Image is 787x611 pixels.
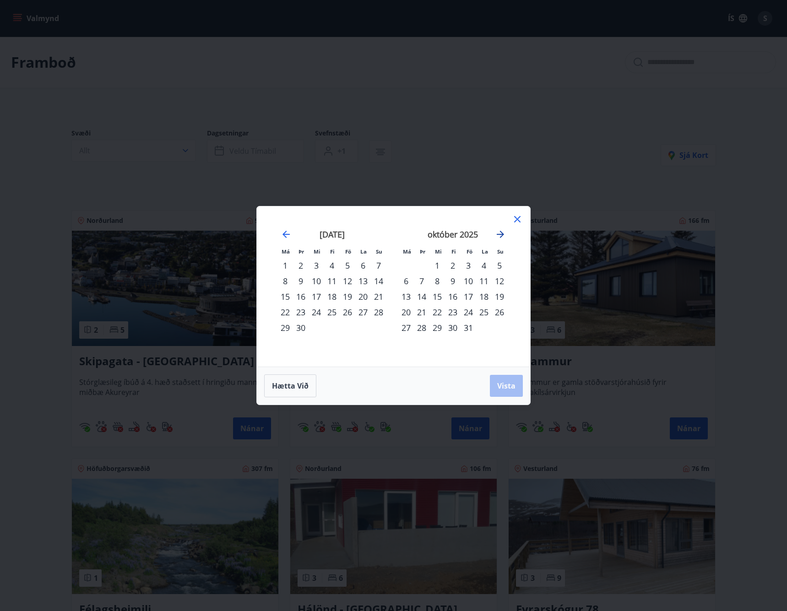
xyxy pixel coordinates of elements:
[355,289,371,304] div: 20
[492,273,507,289] td: Choose sunnudagur, 12. október 2025 as your check-in date. It’s available.
[340,273,355,289] div: 12
[428,229,478,240] strong: október 2025
[355,289,371,304] td: Choose laugardagur, 20. september 2025 as your check-in date. It’s available.
[324,289,340,304] div: 18
[451,248,456,255] small: Fi
[340,289,355,304] td: Choose föstudagur, 19. september 2025 as your check-in date. It’s available.
[376,248,382,255] small: Su
[371,304,386,320] div: 28
[414,289,429,304] td: Choose þriðjudagur, 14. október 2025 as your check-in date. It’s available.
[309,273,324,289] div: 10
[309,258,324,273] div: 3
[445,304,461,320] td: Choose fimmtudagur, 23. október 2025 as your check-in date. It’s available.
[340,258,355,273] div: 5
[467,248,472,255] small: Fö
[282,248,290,255] small: Má
[340,258,355,273] td: Choose föstudagur, 5. september 2025 as your check-in date. It’s available.
[476,258,492,273] div: 4
[293,289,309,304] td: Choose þriðjudagur, 16. september 2025 as your check-in date. It’s available.
[420,248,425,255] small: Þr
[414,273,429,289] td: Choose þriðjudagur, 7. október 2025 as your check-in date. It’s available.
[330,248,335,255] small: Fi
[476,289,492,304] div: 18
[403,248,411,255] small: Má
[277,304,293,320] div: 22
[429,320,445,335] div: 29
[340,289,355,304] div: 19
[277,273,293,289] div: 8
[492,304,507,320] td: Choose sunnudagur, 26. október 2025 as your check-in date. It’s available.
[293,258,309,273] td: Choose þriðjudagur, 2. september 2025 as your check-in date. It’s available.
[476,304,492,320] td: Choose laugardagur, 25. október 2025 as your check-in date. It’s available.
[355,258,371,273] td: Choose laugardagur, 6. september 2025 as your check-in date. It’s available.
[398,320,414,335] div: 27
[299,248,304,255] small: Þr
[492,289,507,304] div: 19
[429,273,445,289] div: 8
[371,289,386,304] td: Choose sunnudagur, 21. september 2025 as your check-in date. It’s available.
[272,381,309,391] span: Hætta við
[461,289,476,304] div: 17
[268,217,519,356] div: Calendar
[324,258,340,273] div: 4
[281,229,292,240] div: Move backward to switch to the previous month.
[371,273,386,289] div: 14
[277,258,293,273] td: Choose mánudagur, 1. september 2025 as your check-in date. It’s available.
[293,304,309,320] td: Choose þriðjudagur, 23. september 2025 as your check-in date. It’s available.
[398,289,414,304] div: 13
[414,289,429,304] div: 14
[355,273,371,289] div: 13
[461,273,476,289] td: Choose föstudagur, 10. október 2025 as your check-in date. It’s available.
[371,258,386,273] td: Choose sunnudagur, 7. september 2025 as your check-in date. It’s available.
[398,289,414,304] td: Choose mánudagur, 13. október 2025 as your check-in date. It’s available.
[309,289,324,304] div: 17
[309,258,324,273] td: Choose miðvikudagur, 3. september 2025 as your check-in date. It’s available.
[277,273,293,289] td: Choose mánudagur, 8. september 2025 as your check-in date. It’s available.
[445,320,461,335] td: Choose fimmtudagur, 30. október 2025 as your check-in date. It’s available.
[414,273,429,289] div: 7
[429,258,445,273] div: 1
[461,289,476,304] td: Choose föstudagur, 17. október 2025 as your check-in date. It’s available.
[293,320,309,335] td: Choose þriðjudagur, 30. september 2025 as your check-in date. It’s available.
[435,248,442,255] small: Mi
[324,273,340,289] td: Choose fimmtudagur, 11. september 2025 as your check-in date. It’s available.
[476,273,492,289] td: Choose laugardagur, 11. október 2025 as your check-in date. It’s available.
[398,273,414,289] td: Choose mánudagur, 6. október 2025 as your check-in date. It’s available.
[355,304,371,320] div: 27
[277,289,293,304] td: Choose mánudagur, 15. september 2025 as your check-in date. It’s available.
[398,320,414,335] td: Choose mánudagur, 27. október 2025 as your check-in date. It’s available.
[398,304,414,320] td: Choose mánudagur, 20. október 2025 as your check-in date. It’s available.
[314,248,320,255] small: Mi
[429,289,445,304] td: Choose miðvikudagur, 15. október 2025 as your check-in date. It’s available.
[293,273,309,289] td: Choose þriðjudagur, 9. september 2025 as your check-in date. It’s available.
[293,289,309,304] div: 16
[414,320,429,335] div: 28
[309,289,324,304] td: Choose miðvikudagur, 17. september 2025 as your check-in date. It’s available.
[445,273,461,289] div: 9
[414,304,429,320] div: 21
[476,273,492,289] div: 11
[309,304,324,320] td: Choose miðvikudagur, 24. september 2025 as your check-in date. It’s available.
[340,304,355,320] td: Choose föstudagur, 26. september 2025 as your check-in date. It’s available.
[309,273,324,289] td: Choose miðvikudagur, 10. september 2025 as your check-in date. It’s available.
[461,304,476,320] td: Choose föstudagur, 24. október 2025 as your check-in date. It’s available.
[497,248,504,255] small: Su
[445,258,461,273] div: 2
[371,304,386,320] td: Choose sunnudagur, 28. september 2025 as your check-in date. It’s available.
[371,273,386,289] td: Choose sunnudagur, 14. september 2025 as your check-in date. It’s available.
[461,304,476,320] div: 24
[429,304,445,320] div: 22
[492,273,507,289] div: 12
[476,258,492,273] td: Choose laugardagur, 4. október 2025 as your check-in date. It’s available.
[492,304,507,320] div: 26
[461,320,476,335] div: 31
[320,229,345,240] strong: [DATE]
[345,248,351,255] small: Fö
[277,289,293,304] div: 15
[495,229,506,240] div: Move forward to switch to the next month.
[445,304,461,320] div: 23
[324,304,340,320] div: 25
[492,258,507,273] td: Choose sunnudagur, 5. október 2025 as your check-in date. It’s available.
[429,320,445,335] td: Choose miðvikudagur, 29. október 2025 as your check-in date. It’s available.
[429,258,445,273] td: Choose miðvikudagur, 1. október 2025 as your check-in date. It’s available.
